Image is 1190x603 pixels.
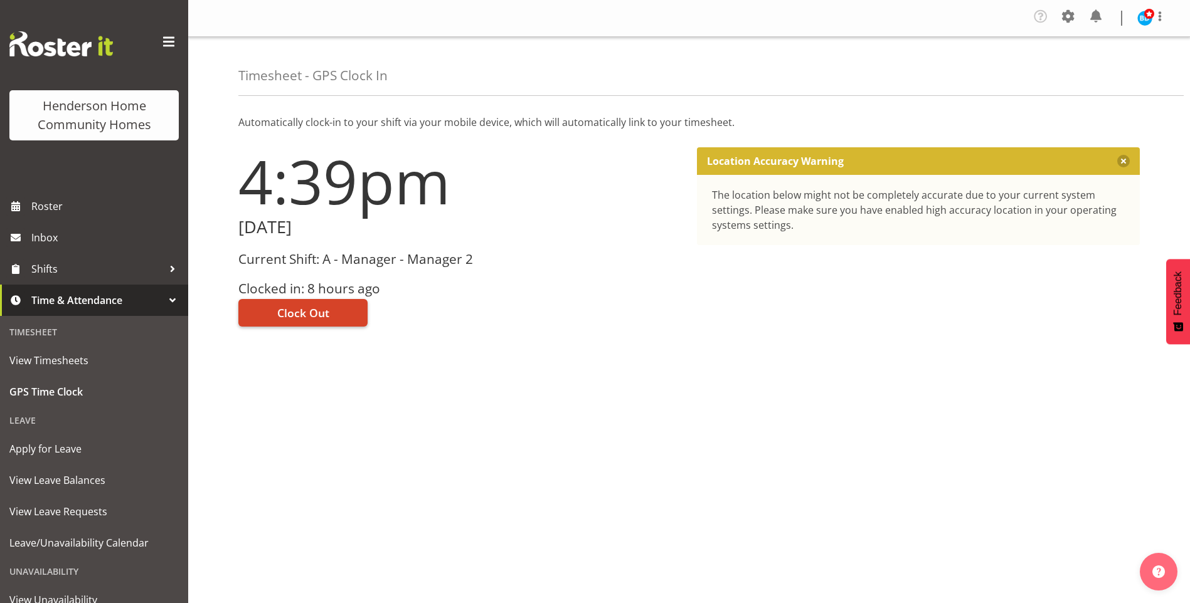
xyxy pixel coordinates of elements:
p: Location Accuracy Warning [707,155,844,167]
a: View Leave Balances [3,464,185,496]
span: GPS Time Clock [9,382,179,401]
span: Clock Out [277,305,329,321]
img: barbara-dunlop8515.jpg [1137,11,1152,26]
h2: [DATE] [238,218,682,237]
h3: Clocked in: 8 hours ago [238,281,682,296]
h1: 4:39pm [238,147,682,215]
img: help-xxl-2.png [1152,565,1165,578]
div: The location below might not be completely accurate due to your current system settings. Please m... [712,187,1125,233]
a: GPS Time Clock [3,376,185,407]
h3: Current Shift: A - Manager - Manager 2 [238,252,682,266]
span: Apply for Leave [9,439,179,458]
img: Rosterit website logo [9,31,113,56]
div: Henderson Home Community Homes [22,97,166,134]
button: Feedback - Show survey [1166,259,1190,344]
a: Apply for Leave [3,433,185,464]
span: View Timesheets [9,351,179,370]
p: Automatically clock-in to your shift via your mobile device, which will automatically link to you... [238,115,1140,130]
button: Close message [1117,155,1130,167]
a: View Timesheets [3,345,185,376]
div: Leave [3,407,185,433]
div: Unavailability [3,558,185,584]
span: Feedback [1172,271,1184,315]
button: Clock Out [238,299,368,327]
h4: Timesheet - GPS Clock In [238,68,388,83]
span: Inbox [31,228,182,247]
span: View Leave Balances [9,471,179,490]
span: Time & Attendance [31,291,163,310]
a: Leave/Unavailability Calendar [3,527,185,558]
div: Timesheet [3,319,185,345]
span: View Leave Requests [9,502,179,521]
span: Shifts [31,260,163,278]
a: View Leave Requests [3,496,185,527]
span: Leave/Unavailability Calendar [9,533,179,552]
span: Roster [31,197,182,216]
